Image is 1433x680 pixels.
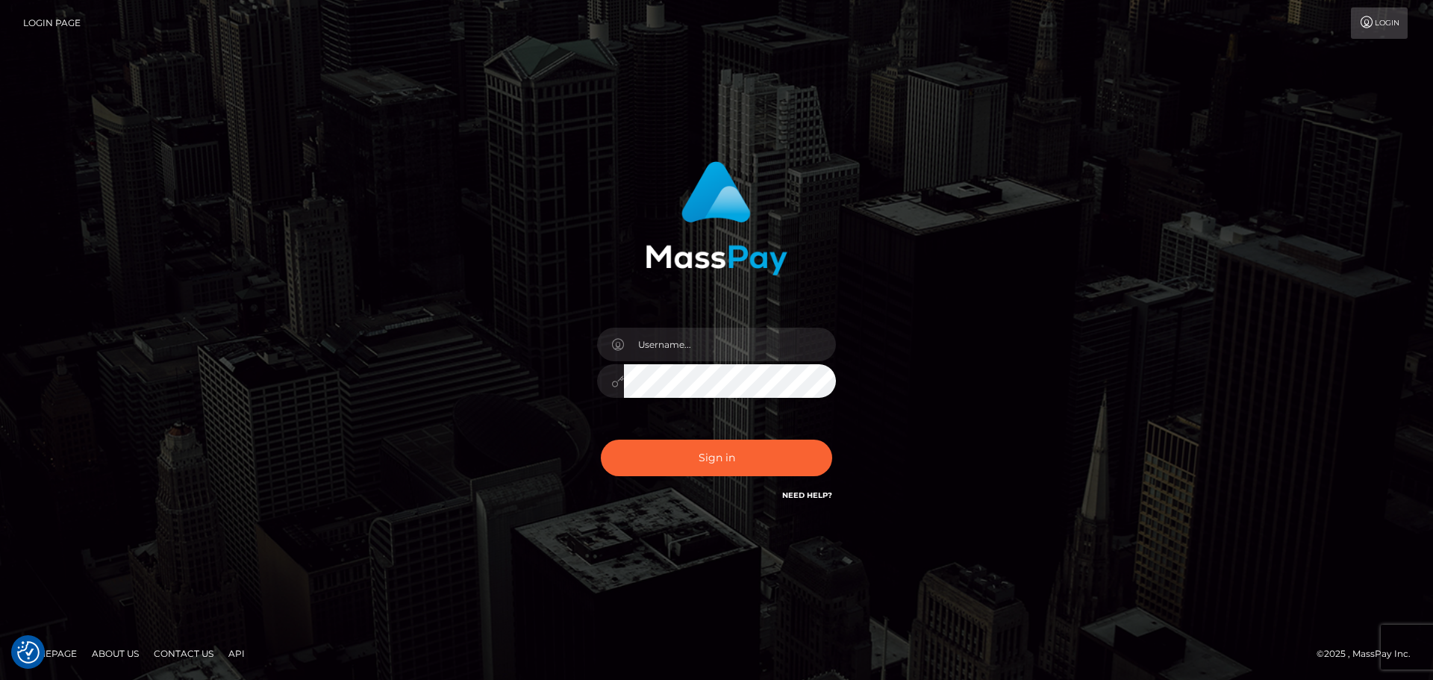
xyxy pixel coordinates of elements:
[17,641,40,664] img: Revisit consent button
[23,7,81,39] a: Login Page
[222,642,251,665] a: API
[86,642,145,665] a: About Us
[1317,646,1422,662] div: © 2025 , MassPay Inc.
[624,328,836,361] input: Username...
[148,642,219,665] a: Contact Us
[646,161,787,275] img: MassPay Login
[782,490,832,500] a: Need Help?
[16,642,83,665] a: Homepage
[17,641,40,664] button: Consent Preferences
[1351,7,1408,39] a: Login
[601,440,832,476] button: Sign in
